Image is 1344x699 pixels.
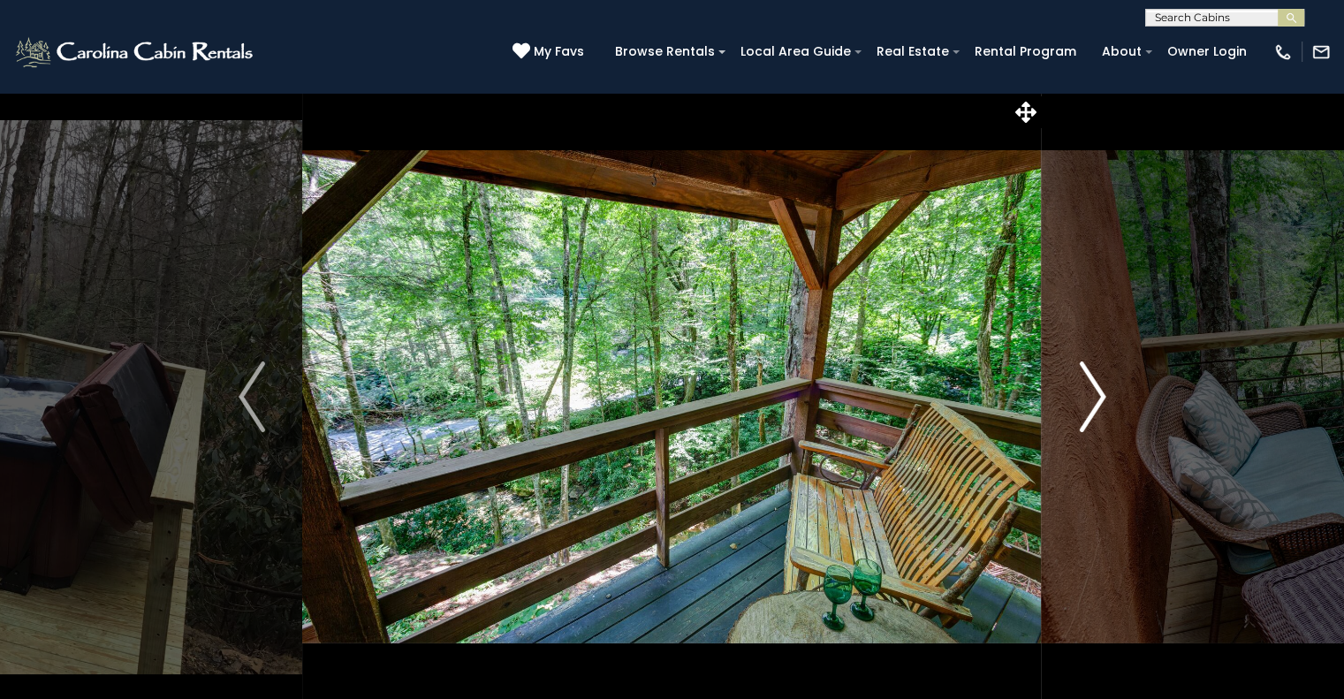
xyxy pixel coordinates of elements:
[513,42,588,62] a: My Favs
[13,34,258,70] img: White-1-2.png
[732,38,860,65] a: Local Area Guide
[966,38,1085,65] a: Rental Program
[239,361,265,432] img: arrow
[534,42,584,61] span: My Favs
[1158,38,1256,65] a: Owner Login
[868,38,958,65] a: Real Estate
[1093,38,1150,65] a: About
[1311,42,1331,62] img: mail-regular-white.png
[1079,361,1105,432] img: arrow
[606,38,724,65] a: Browse Rentals
[1273,42,1293,62] img: phone-regular-white.png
